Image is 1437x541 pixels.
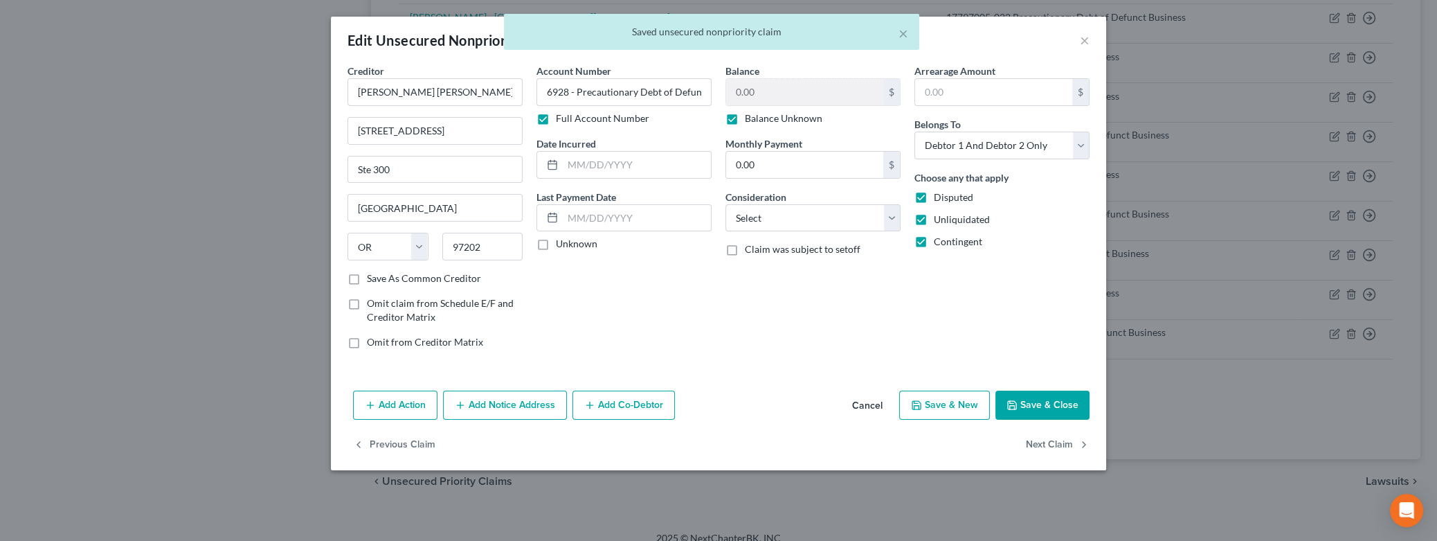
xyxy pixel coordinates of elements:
[347,78,523,106] input: Search creditor by name...
[841,392,894,420] button: Cancel
[572,391,675,420] button: Add Co-Debtor
[367,336,483,348] span: Omit from Creditor Matrix
[515,25,908,39] div: Saved unsecured nonpriority claim
[348,157,522,183] input: Apt, Suite, etc...
[745,243,860,255] span: Claim was subject to setoff
[536,190,616,204] label: Last Payment Date
[745,112,822,125] label: Balance Unknown
[914,118,961,130] span: Belongs To
[726,152,883,178] input: 0.00
[347,65,384,77] span: Creditor
[563,205,711,231] input: MM/DD/YYYY
[725,64,759,78] label: Balance
[934,236,982,247] span: Contingent
[725,190,786,204] label: Consideration
[725,136,802,151] label: Monthly Payment
[898,25,908,42] button: ×
[536,136,596,151] label: Date Incurred
[348,195,522,221] input: Enter city...
[348,118,522,144] input: Enter address...
[1072,79,1089,105] div: $
[536,78,712,106] input: --
[353,431,435,460] button: Previous Claim
[556,237,597,251] label: Unknown
[934,191,973,203] span: Disputed
[443,391,567,420] button: Add Notice Address
[995,391,1090,420] button: Save & Close
[1390,494,1423,527] div: Open Intercom Messenger
[914,64,995,78] label: Arrearage Amount
[899,391,990,420] button: Save & New
[726,79,883,105] input: 0.00
[367,297,514,323] span: Omit claim from Schedule E/F and Creditor Matrix
[353,391,437,420] button: Add Action
[934,213,990,225] span: Unliquidated
[367,272,481,285] label: Save As Common Creditor
[914,170,1009,185] label: Choose any that apply
[442,233,523,260] input: Enter zip...
[556,112,649,125] label: Full Account Number
[883,79,900,105] div: $
[883,152,900,178] div: $
[1026,431,1090,460] button: Next Claim
[563,152,711,178] input: MM/DD/YYYY
[915,79,1072,105] input: 0.00
[536,64,611,78] label: Account Number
